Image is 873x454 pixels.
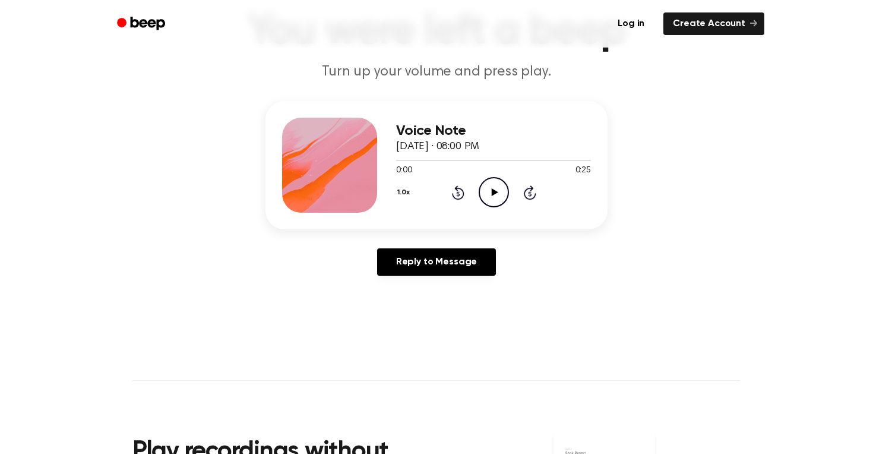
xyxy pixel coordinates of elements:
a: Create Account [663,12,764,35]
span: 0:00 [396,165,412,177]
button: 1.0x [396,182,414,203]
a: Reply to Message [377,248,496,276]
p: Turn up your volume and press play. [208,62,665,82]
h3: Voice Note [396,123,591,139]
a: Beep [109,12,176,36]
span: 0:25 [575,165,591,177]
a: Log in [606,10,656,37]
span: [DATE] · 08:00 PM [396,141,479,152]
